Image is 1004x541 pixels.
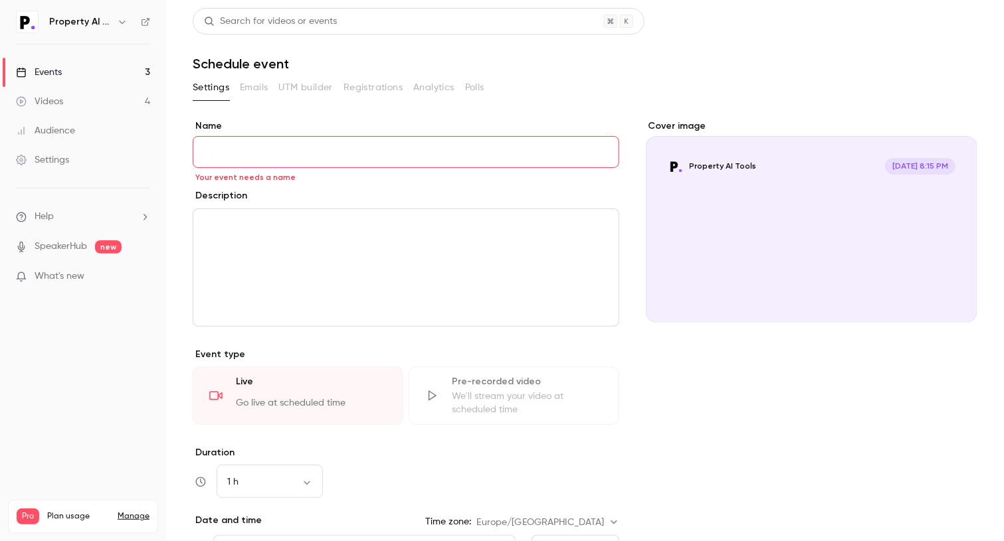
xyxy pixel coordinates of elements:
div: LiveGo live at scheduled time [193,366,403,425]
span: new [95,240,122,254]
iframe: Noticeable Trigger [134,271,150,283]
div: Pre-recorded video [452,375,603,388]
p: Event type [193,348,619,361]
span: Pro [17,508,39,524]
label: Description [193,189,247,202]
span: Registrations [344,81,403,95]
section: description [193,208,619,327]
div: Live [236,375,387,395]
div: Audience [16,124,75,137]
span: Polls [465,81,484,95]
span: UTM builder [279,81,333,95]
div: Videos [16,95,63,108]
a: Manage [118,511,150,522]
label: Time zone: [426,515,472,528]
div: Events [16,66,62,79]
span: Help [35,210,54,224]
div: Europe/[GEOGRAPHIC_DATA] [477,516,619,529]
section: Cover image [646,119,977,323]
p: Date and time [193,514,262,527]
img: Property AI Tools [17,11,38,33]
div: Go live at scheduled time [236,396,387,416]
span: Plan usage [47,511,110,522]
li: help-dropdown-opener [16,210,150,224]
label: Cover image [646,119,977,133]
div: Pre-recorded videoWe'll stream your video at scheduled time [409,366,619,425]
button: Settings [193,77,229,98]
div: Settings [16,153,69,167]
div: We'll stream your video at scheduled time [452,390,603,416]
div: Search for videos or events [204,15,337,29]
span: Your event needs a name [195,172,296,183]
div: 1 h [217,475,323,489]
span: What's new [35,270,84,283]
div: editor [193,209,619,326]
h1: Schedule event [193,56,977,72]
label: Duration [193,446,619,459]
span: Analytics [413,81,454,95]
h6: Property AI Tools [49,15,112,29]
a: SpeakerHub [35,240,87,254]
span: Emails [240,81,268,95]
label: Name [193,119,619,133]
